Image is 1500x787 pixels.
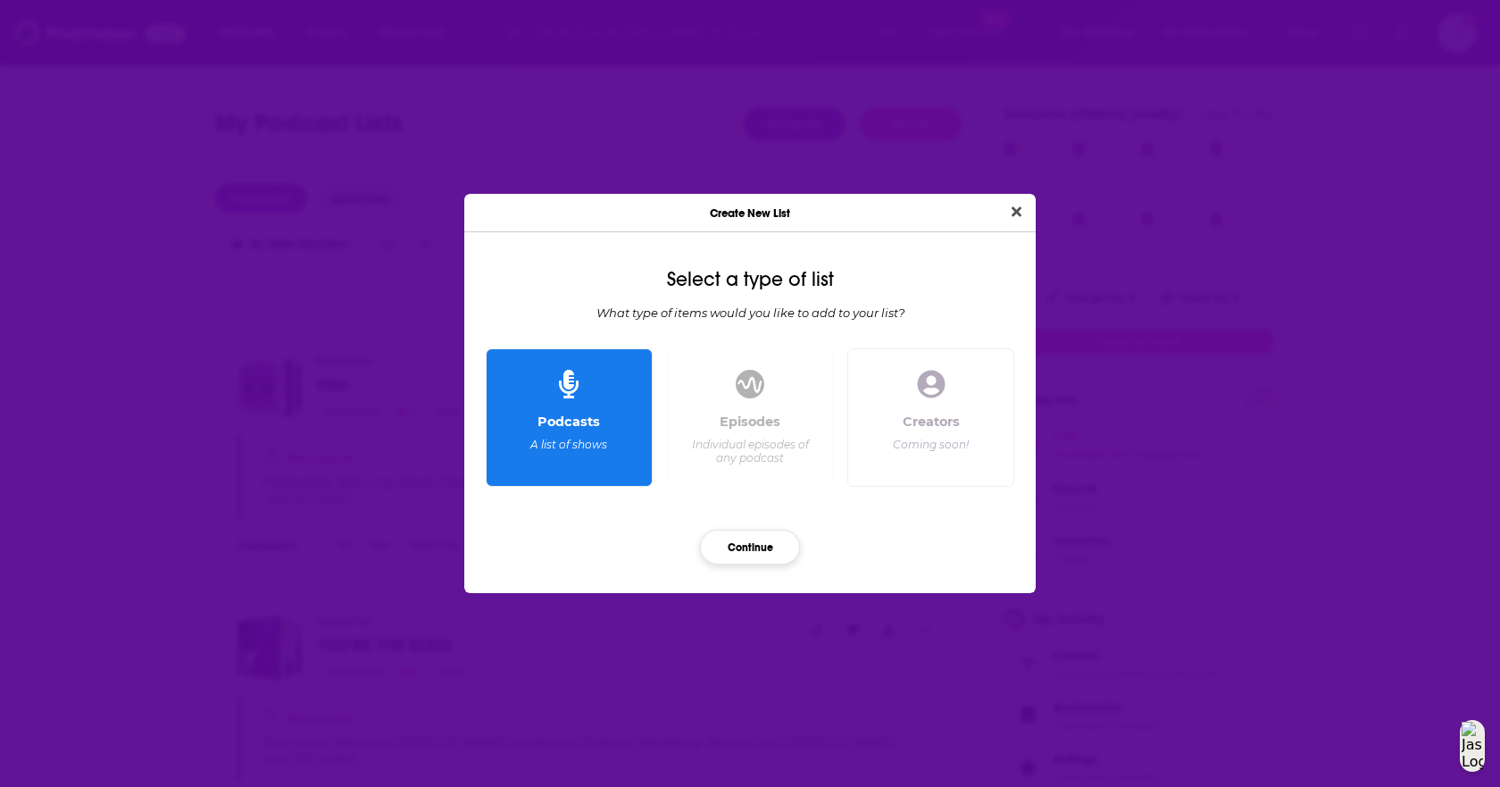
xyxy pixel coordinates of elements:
[903,414,960,430] div: Creators
[530,438,607,451] div: A list of shows
[479,306,1021,320] div: What type of items would you like to add to your list?
[479,268,1021,291] div: Select a type of list
[537,414,600,430] div: Podcasts
[700,530,800,565] button: Continue
[1004,201,1029,223] button: Close
[893,438,969,451] div: Coming soon!
[688,438,811,465] div: Individual episodes of any podcast
[464,194,1036,232] div: Create New List
[720,414,780,430] div: Episodes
